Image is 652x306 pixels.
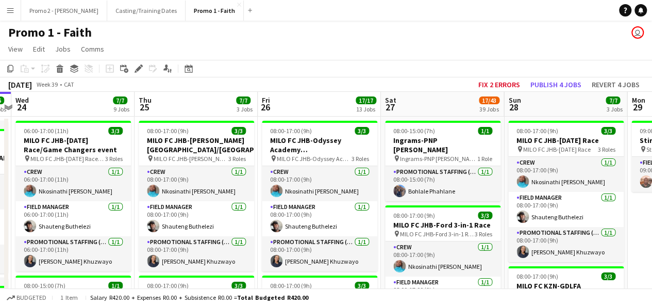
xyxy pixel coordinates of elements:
[277,155,352,163] span: MILO FC JHB-Odyssey Academy [GEOGRAPHIC_DATA]/[GEOGRAPHIC_DATA][PERSON_NAME] Fun Day
[385,95,396,105] span: Sat
[516,272,558,280] span: 08:00-17:00 (9h)
[231,127,246,135] span: 3/3
[508,227,624,262] app-card-role: Promotional Staffing (Brand Ambassadors)1/108:00-17:00 (9h)[PERSON_NAME] Khuzwayo
[508,192,624,227] app-card-role: Field Manager1/108:00-17:00 (9h)Shauteng Buthelezi
[29,42,49,56] a: Edit
[55,44,71,54] span: Jobs
[15,201,131,236] app-card-role: Field Manager1/106:00-17:00 (11h)Shauteng Buthelezi
[508,281,624,300] h3: MILO FC KZN-GDLFA [PERSON_NAME] High Sportsfield
[90,294,308,301] div: Salary R420.00 + Expenses R0.00 + Subsistence R0.00 =
[186,1,244,21] button: Promo 1 - Faith
[508,157,624,192] app-card-role: Crew1/108:00-17:00 (9h)Nkosinathi [PERSON_NAME]
[34,80,60,88] span: Week 39
[601,272,615,280] span: 3/3
[15,136,131,154] h3: MILO FC JHB-[DATE] Race/Game Changers event
[383,101,396,113] span: 27
[139,236,254,271] app-card-role: Promotional Staffing (Brand Ambassadors)1/108:00-17:00 (9h)[PERSON_NAME] Khuzwayo
[262,166,377,201] app-card-role: Crew1/108:00-17:00 (9h)Nkosinathi [PERSON_NAME]
[475,230,492,238] span: 3 Roles
[507,101,521,113] span: 28
[385,121,500,201] div: 08:00-15:00 (7h)1/1Ingrams-PNP [PERSON_NAME] Ingrams-PNP [PERSON_NAME]1 RolePromotional Staffing ...
[105,155,123,163] span: 3 Roles
[64,80,74,88] div: CAT
[113,96,127,104] span: 7/7
[14,101,29,113] span: 24
[385,136,500,154] h3: Ingrams-PNP [PERSON_NAME]
[474,78,524,91] button: Fix 2 errors
[237,105,253,113] div: 3 Jobs
[631,95,645,105] span: Mon
[228,155,246,163] span: 3 Roles
[262,121,377,271] app-job-card: 08:00-17:00 (9h)3/3MILO FC JHB-Odyssey Academy [GEOGRAPHIC_DATA]/[GEOGRAPHIC_DATA][PERSON_NAME] F...
[139,136,254,154] h3: MILO FC JHB-[PERSON_NAME][GEOGRAPHIC_DATA]/[GEOGRAPHIC_DATA]
[262,201,377,236] app-card-role: Field Manager1/108:00-17:00 (9h)Shauteng Buthelezi
[33,44,45,54] span: Edit
[478,212,492,219] span: 3/3
[8,44,23,54] span: View
[231,282,246,289] span: 3/3
[139,95,152,105] span: Thu
[15,166,131,201] app-card-role: Crew1/106:00-17:00 (11h)Nkosinathi [PERSON_NAME]
[606,96,620,104] span: 7/7
[508,95,521,105] span: Sun
[15,236,131,271] app-card-role: Promotional Staffing (Brand Ambassadors)1/106:00-17:00 (11h)[PERSON_NAME] Khuzwayo
[30,155,105,163] span: MILO FC JHB-[DATE] Race/Game Changers event
[15,121,131,271] app-job-card: 06:00-17:00 (11h)3/3MILO FC JHB-[DATE] Race/Game Changers event MILO FC JHB-[DATE] Race/Game Chan...
[270,282,312,289] span: 08:00-17:00 (9h)
[236,96,250,104] span: 7/7
[606,105,622,113] div: 3 Jobs
[154,155,228,163] span: MILO FC JHB-[PERSON_NAME][GEOGRAPHIC_DATA]/[GEOGRAPHIC_DATA]
[356,96,376,104] span: 17/17
[147,127,189,135] span: 08:00-17:00 (9h)
[139,121,254,271] app-job-card: 08:00-17:00 (9h)3/3MILO FC JHB-[PERSON_NAME][GEOGRAPHIC_DATA]/[GEOGRAPHIC_DATA] MILO FC JHB-[PERS...
[516,127,558,135] span: 08:00-17:00 (9h)
[355,127,369,135] span: 3/3
[523,146,591,153] span: MILO FC JHB-[DATE] Race
[24,127,69,135] span: 06:00-17:00 (11h)
[393,212,435,219] span: 08:00-17:00 (9h)
[477,155,492,163] span: 1 Role
[137,101,152,113] span: 25
[260,101,270,113] span: 26
[21,1,107,21] button: Promo 2 - [PERSON_NAME]
[601,127,615,135] span: 3/3
[270,127,312,135] span: 08:00-17:00 (9h)
[108,127,123,135] span: 3/3
[393,127,435,135] span: 08:00-15:00 (7h)
[113,105,129,113] div: 9 Jobs
[356,105,376,113] div: 13 Jobs
[508,136,624,145] h3: MILO FC JHB-[DATE] Race
[400,155,477,163] span: Ingrams-PNP [PERSON_NAME]
[16,294,46,301] span: Budgeted
[77,42,108,56] a: Comms
[479,105,499,113] div: 39 Jobs
[81,44,104,54] span: Comms
[630,101,645,113] span: 29
[631,26,644,39] app-user-avatar: Tesa Nicolau
[479,96,499,104] span: 17/43
[139,166,254,201] app-card-role: Crew1/108:00-17:00 (9h)Nkosinathi [PERSON_NAME]
[147,282,189,289] span: 08:00-17:00 (9h)
[237,294,308,301] span: Total Budgeted R420.00
[355,282,369,289] span: 3/3
[400,230,475,238] span: MILO FC JHB-Ford 3-in-1 Race
[352,155,369,163] span: 3 Roles
[262,136,377,154] h3: MILO FC JHB-Odyssey Academy [GEOGRAPHIC_DATA]/[GEOGRAPHIC_DATA][PERSON_NAME] Fun Day
[508,121,624,262] app-job-card: 08:00-17:00 (9h)3/3MILO FC JHB-[DATE] Race MILO FC JHB-[DATE] Race3 RolesCrew1/108:00-17:00 (9h)N...
[139,201,254,236] app-card-role: Field Manager1/108:00-17:00 (9h)Shauteng Buthelezi
[57,294,81,301] span: 1 item
[107,1,186,21] button: Casting/Training Dates
[262,236,377,271] app-card-role: Promotional Staffing (Brand Ambassadors)1/108:00-17:00 (9h)[PERSON_NAME] Khuzwayo
[385,220,500,230] h3: MILO FC JHB-Ford 3-in-1 Race
[5,292,48,303] button: Budgeted
[262,95,270,105] span: Fri
[15,95,29,105] span: Wed
[51,42,75,56] a: Jobs
[4,42,27,56] a: View
[588,78,644,91] button: Revert 4 jobs
[598,146,615,153] span: 3 Roles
